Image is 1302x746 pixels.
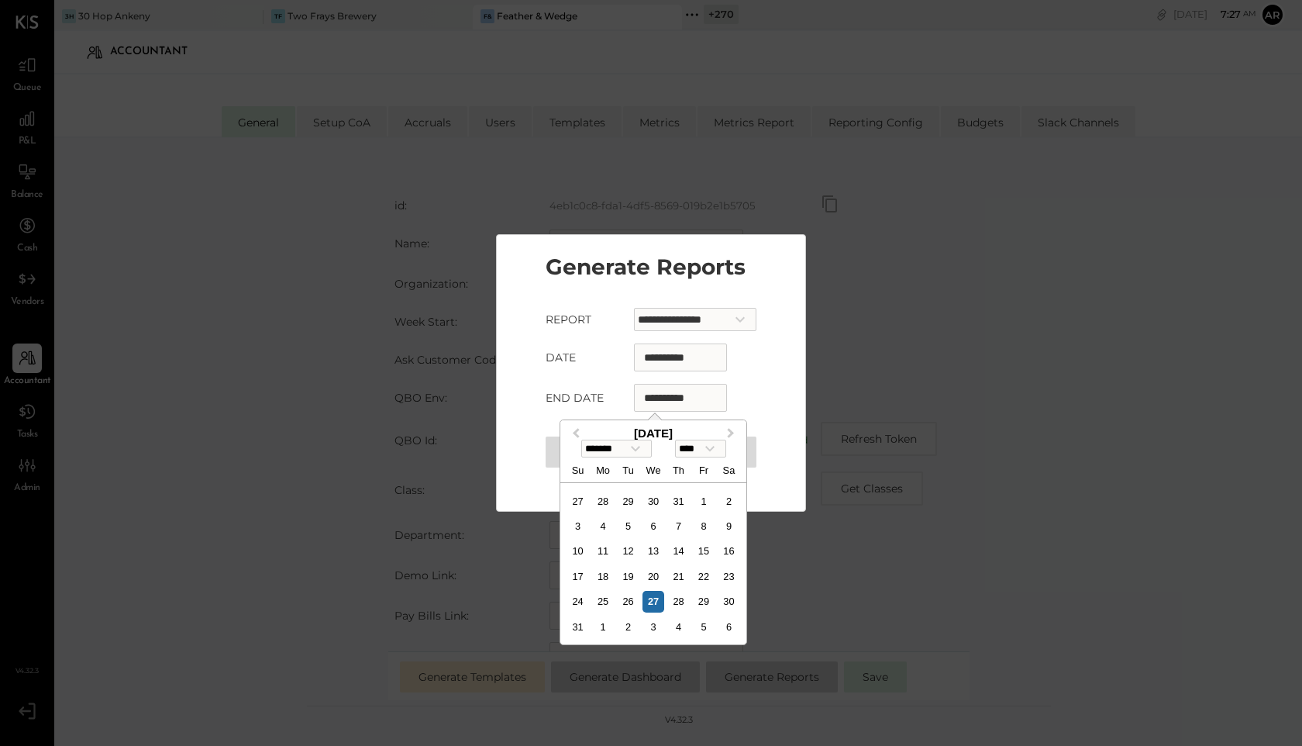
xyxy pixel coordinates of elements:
[668,516,689,537] div: Choose Thursday, August 7th, 2025
[567,541,588,561] div: Choose Sunday, August 10th, 2025
[718,541,739,561] div: Choose Saturday, August 16th, 2025
[593,541,614,561] div: Choose Monday, August 11th, 2025
[546,250,756,283] h3: Generate Reports
[567,591,588,612] div: Choose Sunday, August 24th, 2025
[512,480,790,496] button: Cancel
[546,312,612,327] label: Report
[618,491,639,512] div: Choose Tuesday, July 29th, 2025
[546,390,612,406] label: End Date
[618,460,639,481] div: Tuesday
[567,460,588,481] div: Sunday
[560,427,746,440] div: [DATE]
[642,516,663,537] div: Choose Wednesday, August 6th, 2025
[718,616,739,637] div: Choose Saturday, September 6th, 2025
[618,516,639,537] div: Choose Tuesday, August 5th, 2025
[642,566,663,587] div: Choose Wednesday, August 20th, 2025
[718,566,739,587] div: Choose Saturday, August 23rd, 2025
[593,566,614,587] div: Choose Monday, August 18th, 2025
[618,591,639,612] div: Choose Tuesday, August 26th, 2025
[718,460,739,481] div: Saturday
[546,437,756,468] button: Generate Reports
[720,422,745,447] button: Next Month
[693,616,714,637] div: Choose Friday, September 5th, 2025
[718,516,739,537] div: Choose Saturday, August 9th, 2025
[593,616,614,637] div: Choose Monday, September 1st, 2025
[668,491,689,512] div: Choose Thursday, July 31st, 2025
[668,541,689,561] div: Choose Thursday, August 14th, 2025
[567,566,588,587] div: Choose Sunday, August 17th, 2025
[618,566,639,587] div: Choose Tuesday, August 19th, 2025
[562,422,587,447] button: Previous Month
[693,491,714,512] div: Choose Friday, August 1st, 2025
[642,541,663,561] div: Choose Wednesday, August 13th, 2025
[567,616,588,637] div: Choose Sunday, August 31st, 2025
[668,591,689,612] div: Choose Thursday, August 28th, 2025
[693,566,714,587] div: Choose Friday, August 22nd, 2025
[593,491,614,512] div: Choose Monday, July 28th, 2025
[693,591,714,612] div: Choose Friday, August 29th, 2025
[668,616,689,637] div: Choose Thursday, September 4th, 2025
[642,491,663,512] div: Choose Wednesday, July 30th, 2025
[593,516,614,537] div: Choose Monday, August 4th, 2025
[642,591,663,612] div: Choose Wednesday, August 27th, 2025
[668,566,689,587] div: Choose Thursday, August 21st, 2025
[593,460,614,481] div: Monday
[593,591,614,612] div: Choose Monday, August 25th, 2025
[567,516,588,537] div: Choose Sunday, August 3rd, 2025
[618,541,639,561] div: Choose Tuesday, August 12th, 2025
[693,516,714,537] div: Choose Friday, August 8th, 2025
[718,591,739,612] div: Choose Saturday, August 30th, 2025
[546,350,612,365] label: Date
[565,489,741,640] div: Month August, 2025
[718,491,739,512] div: Choose Saturday, August 2nd, 2025
[567,491,588,512] div: Choose Sunday, July 27th, 2025
[693,541,714,561] div: Choose Friday, August 15th, 2025
[642,460,663,481] div: Wednesday
[668,460,689,481] div: Thursday
[693,460,714,481] div: Friday
[642,616,663,637] div: Choose Wednesday, September 3rd, 2025
[618,616,639,637] div: Choose Tuesday, September 2nd, 2025
[560,420,747,645] div: Choose Date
